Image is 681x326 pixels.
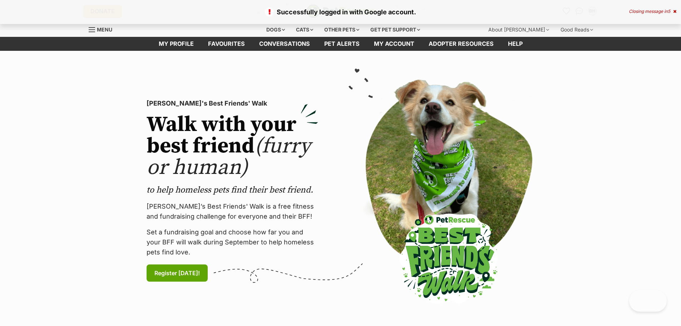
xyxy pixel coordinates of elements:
[501,37,530,51] a: Help
[367,37,421,51] a: My account
[252,37,317,51] a: conversations
[147,133,311,181] span: (furry or human)
[147,114,318,179] h2: Walk with your best friend
[261,23,290,37] div: Dogs
[421,37,501,51] a: Adopter resources
[365,23,425,37] div: Get pet support
[317,37,367,51] a: Pet alerts
[556,23,598,37] div: Good Reads
[147,98,318,108] p: [PERSON_NAME]'s Best Friends' Walk
[147,201,318,222] p: [PERSON_NAME]’s Best Friends' Walk is a free fitness and fundraising challenge for everyone and t...
[89,23,117,35] a: Menu
[483,23,554,37] div: About [PERSON_NAME]
[154,269,200,277] span: Register [DATE]!
[97,26,112,33] span: Menu
[291,23,318,37] div: Cats
[629,290,667,312] iframe: Help Scout Beacon - Open
[152,37,201,51] a: My profile
[319,23,364,37] div: Other pets
[201,37,252,51] a: Favourites
[147,227,318,257] p: Set a fundraising goal and choose how far you and your BFF will walk during September to help hom...
[147,264,208,282] a: Register [DATE]!
[147,184,318,196] p: to help homeless pets find their best friend.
